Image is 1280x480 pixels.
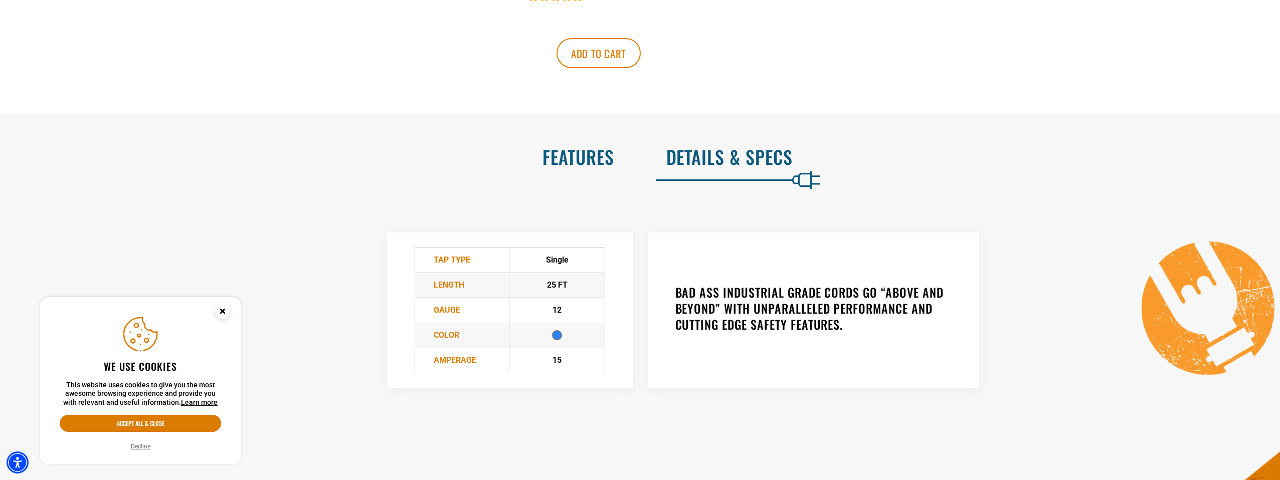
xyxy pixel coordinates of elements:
p: This website uses cookies to give you the most awesome browsing experience and provide you with r... [60,381,221,407]
button: Close this option [205,297,241,328]
td: Color [415,323,510,348]
h2: We use cookies [60,360,221,373]
h2: Features [21,146,614,167]
button: Accept all & close [60,415,221,432]
td: 15 [510,348,605,373]
div: Accessibility Menu [7,451,29,473]
button: Add to cart [557,38,641,68]
button: Decline [128,441,153,451]
td: Gauge [415,298,510,323]
td: Length [415,273,510,298]
h3: BAD ASS INDUSTRIAL GRADE CORDS GO “ABOVE AND BEYOND” WITH UNPARALLELED PERFORMANCE AND CUTTING ED... [675,284,951,332]
h2: Details & Specs [666,146,1259,167]
td: Amperage [415,348,510,373]
a: This website uses cookies to give you the most awesome browsing experience and provide you with r... [181,398,218,406]
aside: Cookie Consent [40,297,241,464]
div: 25 FT [510,279,604,291]
td: Single [510,248,605,273]
div: 12 [510,304,604,316]
td: TAP Type [415,248,510,273]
